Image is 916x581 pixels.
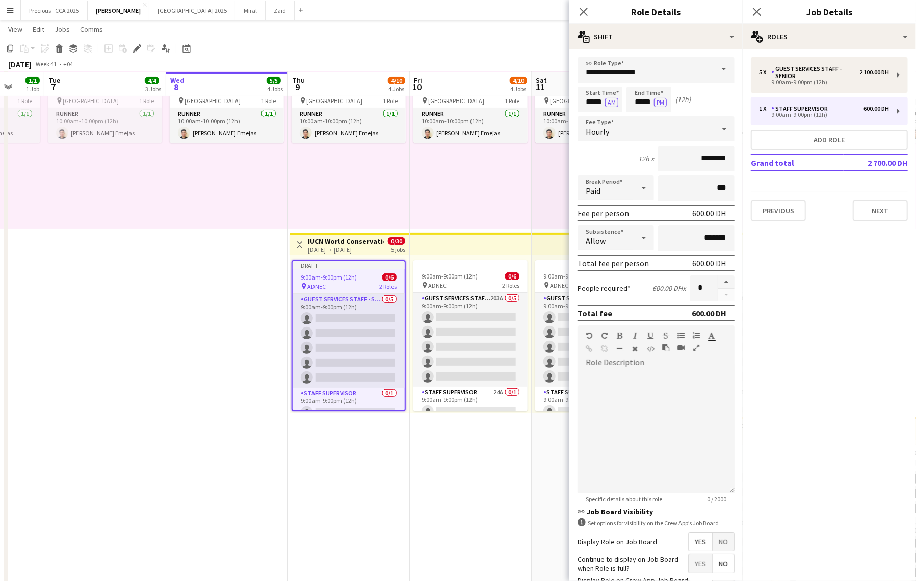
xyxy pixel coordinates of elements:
[26,85,39,93] div: 1 Job
[578,518,735,528] div: Set options for visibility on the Crew App’s Job Board
[292,108,406,143] app-card-role: Runner1/110:00am-10:00pm (12h)[PERSON_NAME] Emejas
[414,75,422,85] span: Fri
[34,60,59,68] span: Week 41
[145,77,159,84] span: 4/4
[293,388,405,422] app-card-role: Staff Supervisor0/19:00am-9:00pm (12h)
[139,97,154,105] span: 1 Role
[383,97,398,105] span: 1 Role
[292,75,406,143] div: 10:00am-10:00pm (12h)1/1 [GEOGRAPHIC_DATA]1 RoleRunner1/110:00am-10:00pm (12h)[PERSON_NAME] Emejas
[413,75,528,143] app-job-card: 10:00am-10:00pm (12h)1/1 [GEOGRAPHIC_DATA]1 RoleRunner1/110:00am-10:00pm (12h)[PERSON_NAME] Emejas
[505,272,519,280] span: 0/6
[536,75,547,85] span: Sat
[689,554,712,573] span: Yes
[638,154,654,163] div: 12h x
[261,97,276,105] span: 1 Role
[25,77,40,84] span: 1/1
[605,98,618,107] button: AM
[647,345,654,353] button: HTML Code
[170,108,284,143] app-card-role: Runner1/110:00am-10:00pm (12h)[PERSON_NAME] Emejas
[169,81,185,93] span: 8
[693,332,700,340] button: Ordered List
[578,537,657,546] label: Display Role on Job Board
[759,69,771,76] div: 5 x
[170,75,185,85] span: Wed
[266,1,295,20] button: Zaid
[145,85,161,93] div: 3 Jobs
[713,554,734,573] span: No
[543,272,599,280] span: 9:00am-9:00pm (12h)
[149,1,235,20] button: [GEOGRAPHIC_DATA] 2025
[535,75,649,143] app-job-card: 10:00am-10:00pm (12h)1/1 [GEOGRAPHIC_DATA]1 RoleRunner1/110:00am-10:00pm (12h)[PERSON_NAME] Emejas
[428,282,447,289] span: ADNEC
[292,260,406,411] app-job-card: Draft9:00am-9:00pm (12h)0/6 ADNEC2 RolesGuest Services Staff - Senior0/59:00am-9:00pm (12h) Staff...
[170,75,284,143] app-job-card: In progress10:00am-10:00pm (12h)1/1 [GEOGRAPHIC_DATA]1 RoleRunner1/110:00am-10:00pm (12h)[PERSON_...
[601,332,608,340] button: Redo
[632,345,639,353] button: Clear Formatting
[616,332,623,340] button: Bold
[586,236,606,246] span: Allow
[692,208,726,218] div: 600.00 DH
[578,554,688,573] label: Continue to display on Job Board when Role is full?
[677,344,685,352] button: Insert video
[693,344,700,352] button: Fullscreen
[751,200,806,221] button: Previous
[510,77,527,84] span: 4/10
[306,97,362,105] span: [GEOGRAPHIC_DATA]
[751,130,908,150] button: Add role
[502,282,519,289] span: 2 Roles
[578,507,735,516] h3: Job Board Visibility
[844,155,908,171] td: 2 700.00 DH
[382,273,397,281] span: 0/6
[535,387,649,421] app-card-role: Staff Supervisor24A0/19:00am-9:00pm (12h)
[267,77,281,84] span: 5/5
[692,258,726,268] div: 600.00 DH
[759,112,889,117] div: 9:00am-9:00pm (12h)
[654,98,667,107] button: PM
[8,24,22,34] span: View
[505,97,519,105] span: 1 Role
[413,260,528,411] app-job-card: 9:00am-9:00pm (12h)0/6 ADNEC2 RolesGuest Services Staff - Senior203A0/59:00am-9:00pm (12h) Staff ...
[413,387,528,421] app-card-role: Staff Supervisor24A0/19:00am-9:00pm (12h)
[662,344,669,352] button: Paste as plain text
[50,22,74,36] a: Jobs
[267,85,283,93] div: 4 Jobs
[689,533,712,551] span: Yes
[578,284,631,293] label: People required
[586,186,600,196] span: Paid
[863,105,889,112] div: 600.00 DH
[743,5,916,18] h3: Job Details
[550,97,606,105] span: [GEOGRAPHIC_DATA]
[428,97,484,105] span: [GEOGRAPHIC_DATA]
[76,22,107,36] a: Comms
[293,294,405,388] app-card-role: Guest Services Staff - Senior0/59:00am-9:00pm (12h)
[21,1,88,20] button: Precious - CCA 2025
[293,261,405,269] div: Draft
[413,108,528,143] app-card-role: Runner1/110:00am-10:00pm (12h)[PERSON_NAME] Emejas
[88,1,149,20] button: [PERSON_NAME]
[422,272,478,280] span: 9:00am-9:00pm (12h)
[578,308,612,318] div: Total fee
[29,22,48,36] a: Edit
[388,77,405,84] span: 4/10
[586,127,609,137] span: Hourly
[692,308,726,318] div: 600.00 DH
[853,200,908,221] button: Next
[63,60,73,68] div: +04
[759,105,771,112] div: 1 x
[578,495,670,503] span: Specific details about this role
[291,81,305,93] span: 9
[578,208,629,218] div: Fee per person
[17,97,32,105] span: 1 Role
[652,284,686,293] div: 600.00 DH x
[535,293,649,387] app-card-role: Guest Services Staff - Senior203A0/59:00am-9:00pm (12h)
[535,260,649,411] div: 9:00am-9:00pm (12h)0/6 ADNEC2 RolesGuest Services Staff - Senior203A0/59:00am-9:00pm (12h) Staff ...
[388,85,405,93] div: 4 Jobs
[307,283,326,290] span: ADNEC
[743,24,916,49] div: Roles
[55,24,70,34] span: Jobs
